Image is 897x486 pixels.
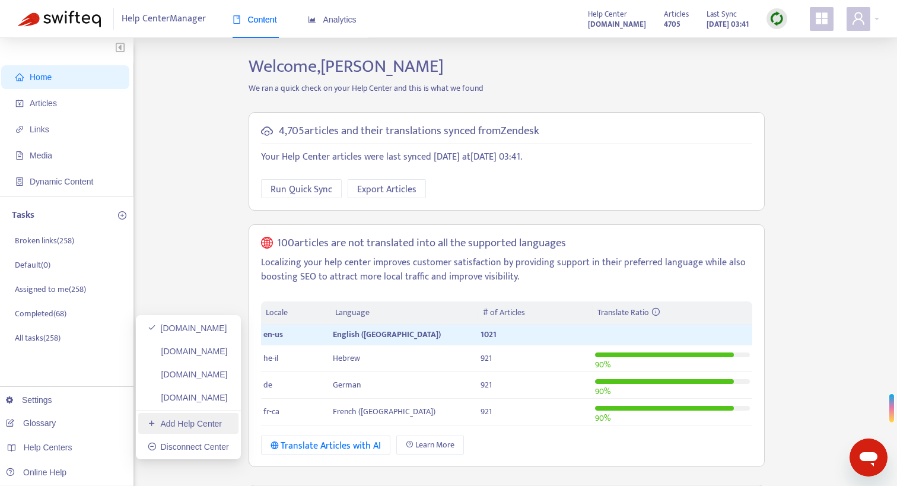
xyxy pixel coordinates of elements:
[277,237,566,250] h5: 100 articles are not translated into all the supported languages
[261,256,752,284] p: Localizing your help center improves customer satisfaction by providing support in their preferre...
[664,8,689,21] span: Articles
[148,393,228,402] a: [DOMAIN_NAME]
[30,99,57,108] span: Articles
[851,11,866,26] span: user
[6,395,52,405] a: Settings
[263,328,283,341] span: en-us
[595,411,610,425] span: 90 %
[15,125,24,134] span: link
[588,18,646,31] strong: [DOMAIN_NAME]
[261,436,391,455] button: Translate Articles with AI
[240,82,774,94] p: We ran a quick check on your Help Center and this is what we found
[18,11,101,27] img: Swifteq
[6,468,66,477] a: Online Help
[850,439,888,477] iframe: Button to launch messaging window
[707,8,737,21] span: Last Sync
[308,15,316,24] span: area-chart
[30,177,93,186] span: Dynamic Content
[595,358,610,371] span: 90 %
[261,125,273,137] span: cloud-sync
[481,378,492,392] span: 921
[30,151,52,160] span: Media
[481,328,497,341] span: 1021
[15,259,50,271] p: Default ( 0 )
[357,182,416,197] span: Export Articles
[263,378,272,392] span: de
[333,378,361,392] span: German
[148,370,228,379] a: [DOMAIN_NAME]
[30,72,52,82] span: Home
[478,301,593,325] th: # of Articles
[118,211,126,220] span: plus-circle
[233,15,277,24] span: Content
[595,385,610,398] span: 90 %
[6,418,56,428] a: Glossary
[308,15,357,24] span: Analytics
[769,11,784,26] img: sync.dc5367851b00ba804db3.png
[271,182,332,197] span: Run Quick Sync
[12,208,34,223] p: Tasks
[261,301,331,325] th: Locale
[24,443,72,452] span: Help Centers
[348,179,426,198] button: Export Articles
[707,18,749,31] strong: [DATE] 03:41
[415,439,454,452] span: Learn More
[15,99,24,107] span: account-book
[249,52,444,81] span: Welcome, [PERSON_NAME]
[15,177,24,186] span: container
[148,419,222,428] a: Add Help Center
[396,436,464,455] a: Learn More
[261,150,752,164] p: Your Help Center articles were last synced [DATE] at [DATE] 03:41 .
[15,332,61,344] p: All tasks ( 258 )
[481,351,492,365] span: 921
[279,125,539,138] h5: 4,705 articles and their translations synced from Zendesk
[330,301,478,325] th: Language
[481,405,492,418] span: 921
[597,306,747,319] div: Translate Ratio
[15,234,74,247] p: Broken links ( 258 )
[15,283,86,296] p: Assigned to me ( 258 )
[261,179,342,198] button: Run Quick Sync
[122,8,206,30] span: Help Center Manager
[588,8,627,21] span: Help Center
[15,307,66,320] p: Completed ( 68 )
[333,405,435,418] span: French ([GEOGRAPHIC_DATA])
[263,351,278,365] span: he-il
[148,442,229,452] a: Disconnect Center
[333,328,441,341] span: English ([GEOGRAPHIC_DATA])
[664,18,680,31] strong: 4705
[588,17,646,31] a: [DOMAIN_NAME]
[261,237,273,250] span: global
[271,439,381,453] div: Translate Articles with AI
[15,151,24,160] span: file-image
[30,125,49,134] span: Links
[148,347,228,356] a: [DOMAIN_NAME]
[263,405,279,418] span: fr-ca
[233,15,241,24] span: book
[15,73,24,81] span: home
[815,11,829,26] span: appstore
[333,351,360,365] span: Hebrew
[148,323,227,333] a: [DOMAIN_NAME]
